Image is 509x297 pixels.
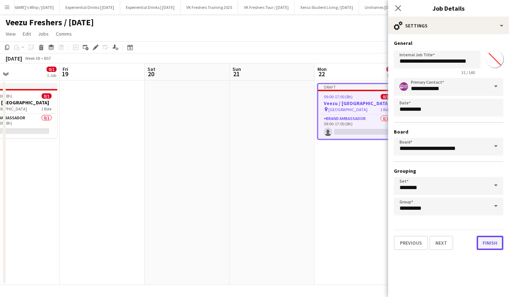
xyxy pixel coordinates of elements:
span: 19 [61,70,68,78]
app-job-card: Draft09:00-17:00 (8h)0/1Veezu / [GEOGRAPHIC_DATA] [GEOGRAPHIC_DATA]1 RoleBrand Ambassador0/109:00... [317,83,397,140]
span: 22 [316,70,327,78]
button: Unihomes [DATE] [359,0,403,14]
a: Comms [53,29,75,38]
div: BST [44,56,51,61]
app-card-role: Brand Ambassador0/109:00-17:00 (8h) [318,115,396,139]
div: 1 Job [387,73,396,78]
div: 1 Job [47,73,56,78]
span: [GEOGRAPHIC_DATA] [328,107,368,112]
span: 31 / 140 [456,70,481,75]
span: Sat [148,66,155,72]
span: 0/1 [381,94,391,99]
span: 1 Role [380,107,391,112]
span: 21 [231,70,241,78]
span: Fri [63,66,68,72]
button: Previous [394,236,428,250]
span: Jobs [38,31,49,37]
button: VK Freshers Training 2025 [181,0,238,14]
h3: Veezu / [GEOGRAPHIC_DATA] [318,100,396,106]
a: Jobs [35,29,52,38]
span: 0/1 [386,67,396,72]
button: Finish [477,236,503,250]
span: Mon [317,66,327,72]
button: VK Freshers Tour / [DATE] [238,0,295,14]
h1: Veezu Freshers / [DATE] [6,17,94,28]
span: Edit [23,31,31,37]
button: Experiential Drinks | [DATE] [120,0,181,14]
span: 20 [146,70,155,78]
span: Sun [232,66,241,72]
h3: Grouping [394,168,503,174]
h3: Job Details [388,4,509,13]
div: [DATE] [6,55,22,62]
a: View [3,29,18,38]
a: Edit [20,29,34,38]
button: Xenia Student Living / [DATE] [295,0,359,14]
div: Settings [388,17,509,34]
h3: General [394,40,503,46]
span: 09:00-17:00 (8h) [324,94,353,99]
span: 0/1 [42,93,52,99]
span: Comms [56,31,72,37]
div: Draft [318,84,396,90]
span: View [6,31,16,37]
button: Experiential Drinks | [DATE] [60,0,120,14]
button: Next [429,236,453,250]
span: 1 Role [41,106,52,111]
h3: Board [394,129,503,135]
span: 0/1 [47,67,57,72]
span: Week 38 [23,56,41,61]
